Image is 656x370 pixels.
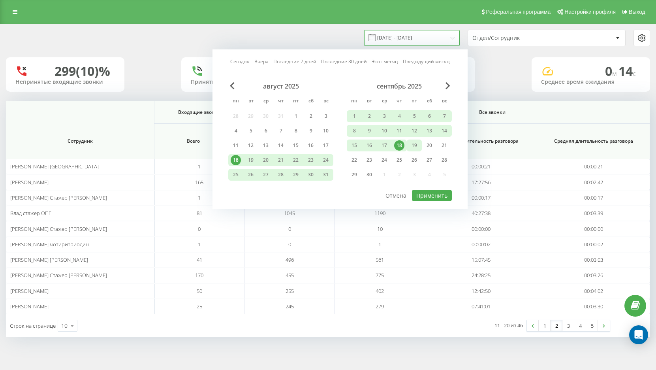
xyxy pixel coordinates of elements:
div: чт 14 авг. 2025 г. [273,140,288,151]
div: 25 [231,170,241,180]
div: вс 7 сент. 2025 г. [437,110,452,122]
div: чт 21 авг. 2025 г. [273,154,288,166]
span: 1 [378,241,381,248]
div: 24 [379,155,389,165]
div: 17 [321,140,331,151]
span: 1 [198,194,201,201]
div: 12 [409,126,419,136]
td: 24:28:25 [425,268,538,283]
span: 279 [376,303,384,310]
span: Всего [158,138,228,144]
div: вс 21 сент. 2025 г. [437,140,452,151]
div: вт 26 авг. 2025 г. [243,169,258,181]
a: 3 [562,320,574,331]
a: Вчера [254,58,269,65]
div: 3 [379,111,389,121]
div: ср 20 авг. 2025 г. [258,154,273,166]
a: 5 [586,320,598,331]
td: 17:27:56 [425,174,538,190]
a: Последние 7 дней [273,58,316,65]
span: [PERSON_NAME] [PERSON_NAME] [10,256,88,263]
span: Входящие звонки [163,109,236,115]
div: 28 [439,155,449,165]
div: 1 [349,111,359,121]
td: 15:07:45 [425,252,538,268]
div: чт 4 сент. 2025 г. [392,110,407,122]
span: Общая длительность разговора [434,138,528,144]
td: 07:41:01 [425,299,538,314]
div: вс 28 сент. 2025 г. [437,154,452,166]
a: Этот месяц [372,58,398,65]
div: вт 30 сент. 2025 г. [362,169,377,181]
button: Применить [412,190,452,201]
div: Принятые входящие звонки [191,79,290,85]
span: [PERSON_NAME] [10,179,49,186]
div: 5 [246,126,256,136]
div: 299 (10)% [55,64,110,79]
div: ср 6 авг. 2025 г. [258,125,273,137]
td: 00:00:00 [538,221,650,236]
div: 23 [306,155,316,165]
span: 1 [198,241,201,248]
div: 24 [321,155,331,165]
abbr: четверг [393,96,405,108]
div: 6 [261,126,271,136]
div: вт 12 авг. 2025 г. [243,140,258,151]
td: 00:00:00 [425,221,538,236]
td: 00:00:17 [538,190,650,206]
div: ср 17 сент. 2025 г. [377,140,392,151]
div: пн 18 авг. 2025 г. [228,154,243,166]
a: Сегодня [230,58,250,65]
div: 4 [231,126,241,136]
div: ср 24 сент. 2025 г. [377,154,392,166]
div: ср 10 сент. 2025 г. [377,125,392,137]
div: 13 [261,140,271,151]
div: 16 [364,140,374,151]
div: 8 [291,126,301,136]
div: 31 [321,170,331,180]
div: 2 [364,111,374,121]
div: 3 [321,111,331,121]
div: 6 [424,111,434,121]
span: м [612,69,618,78]
div: пт 26 сент. 2025 г. [407,154,422,166]
abbr: пятница [290,96,302,108]
div: вт 23 сент. 2025 г. [362,154,377,166]
div: 7 [276,126,286,136]
span: Средняя длительность разговора [547,138,641,144]
div: 30 [306,170,316,180]
span: 0 [288,225,291,232]
abbr: суббота [305,96,317,108]
div: 21 [439,140,449,151]
div: сб 16 авг. 2025 г. [303,140,318,151]
div: 11 [394,126,404,136]
div: чт 11 сент. 2025 г. [392,125,407,137]
span: 10 [377,225,383,232]
div: 11 [231,140,241,151]
div: 10 [379,126,389,136]
div: 28 [276,170,286,180]
td: 00:03:39 [538,206,650,221]
div: вс 17 авг. 2025 г. [318,140,333,151]
span: 50 [197,287,202,294]
div: 22 [291,155,301,165]
div: 8 [349,126,359,136]
span: 0 [198,225,201,232]
a: 4 [574,320,586,331]
span: 0 [605,62,618,79]
div: 16 [306,140,316,151]
td: 00:03:03 [538,252,650,268]
div: 15 [291,140,301,151]
div: сб 23 авг. 2025 г. [303,154,318,166]
abbr: суббота [423,96,435,108]
div: пт 1 авг. 2025 г. [288,110,303,122]
div: 1 [291,111,301,121]
span: [PERSON_NAME] чотиритриодин [10,241,89,248]
span: Выход [629,9,645,15]
div: 19 [409,140,419,151]
td: 00:02:42 [538,174,650,190]
span: 455 [286,272,294,279]
div: пт 15 авг. 2025 г. [288,140,303,151]
span: 402 [376,287,384,294]
div: пт 8 авг. 2025 г. [288,125,303,137]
